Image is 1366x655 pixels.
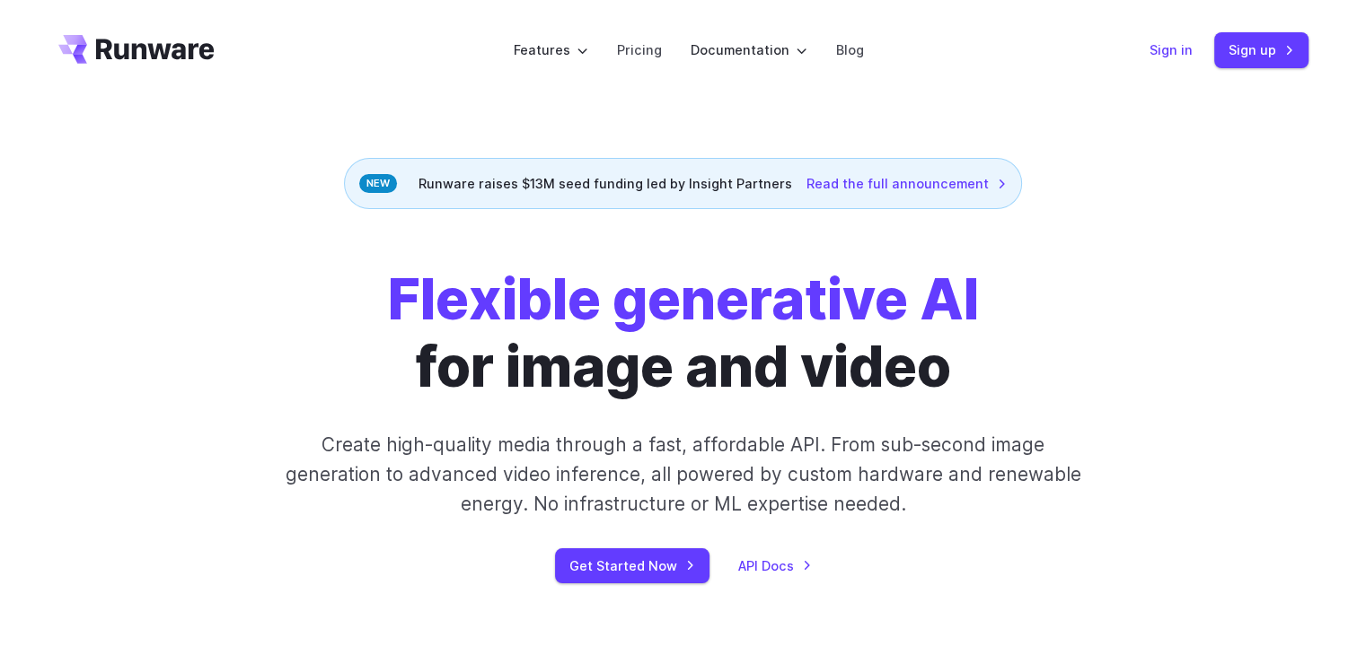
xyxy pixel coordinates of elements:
[691,39,807,60] label: Documentation
[58,35,215,64] a: Go to /
[738,555,812,576] a: API Docs
[806,173,1007,194] a: Read the full announcement
[388,266,979,333] strong: Flexible generative AI
[283,430,1083,520] p: Create high-quality media through a fast, affordable API. From sub-second image generation to adv...
[836,39,864,60] a: Blog
[617,39,662,60] a: Pricing
[1214,32,1309,67] a: Sign up
[344,158,1022,209] div: Runware raises $13M seed funding led by Insight Partners
[1150,39,1193,60] a: Sign in
[555,548,709,583] a: Get Started Now
[388,266,979,401] h1: for image and video
[514,39,588,60] label: Features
